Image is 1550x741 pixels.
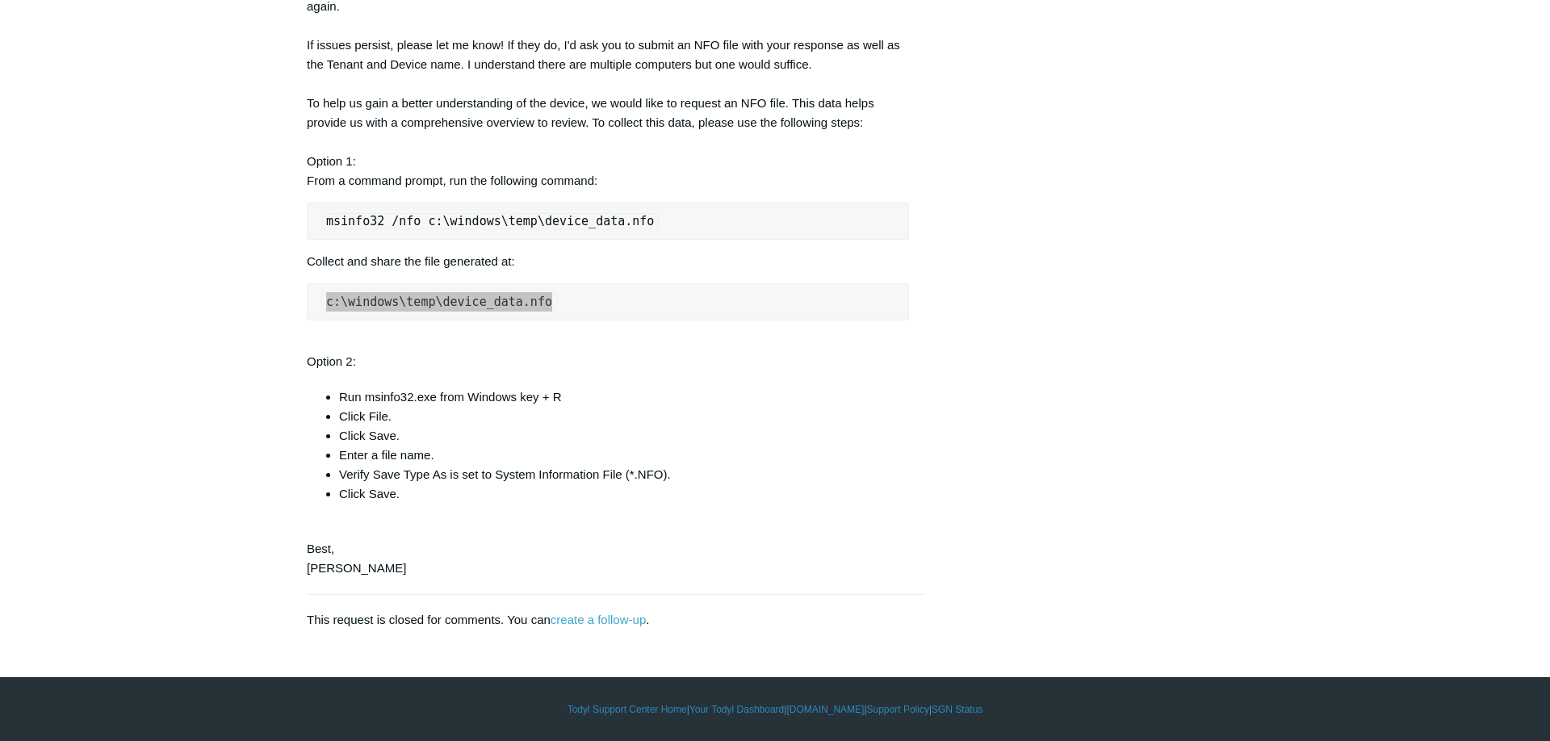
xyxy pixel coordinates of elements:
li: Click Save. [339,484,909,504]
a: SGN Status [932,702,982,717]
li: Verify Save Type As is set to System Information File (*.NFO). [339,465,909,484]
code: c:\windows\temp\device_data.nfo [321,294,557,310]
a: [DOMAIN_NAME] [786,702,864,717]
code: msinfo32 /nfo c:\windows\temp\device_data.nfo [321,213,659,229]
div: This request is closed for comments. You can . [307,595,925,630]
a: Your Todyl Dashboard [689,702,784,717]
a: Support Policy [867,702,929,717]
li: Click File. [339,407,909,426]
li: Enter a file name. [339,446,909,465]
div: | | | | [307,702,1243,717]
a: Todyl Support Center Home [568,702,687,717]
li: Click Save. [339,426,909,446]
li: Run msinfo32.exe from Windows key + R [339,387,909,407]
a: create a follow-up [551,613,646,626]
